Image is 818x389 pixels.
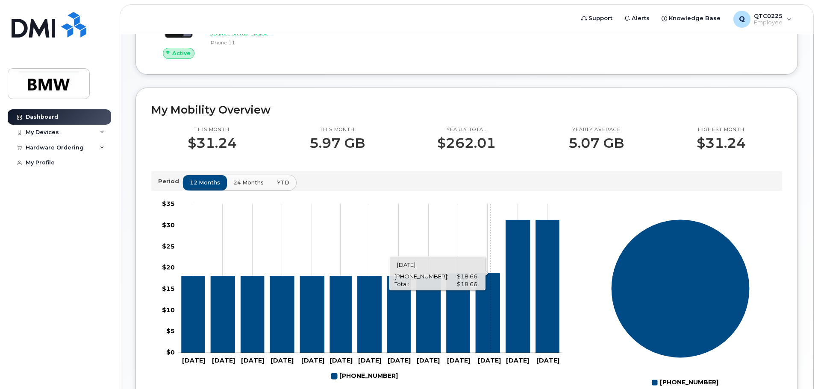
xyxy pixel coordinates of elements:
[166,327,175,335] tspan: $5
[331,369,398,383] g: 864-905-9530
[162,285,175,292] tspan: $15
[754,12,783,19] span: QTC0225
[212,357,235,364] tspan: [DATE]
[233,178,264,187] span: 24 months
[618,10,656,27] a: Alerts
[162,242,175,250] tspan: $25
[697,126,746,133] p: Highest month
[188,135,237,151] p: $31.24
[536,357,559,364] tspan: [DATE]
[162,221,175,228] tspan: $30
[182,357,205,364] tspan: [DATE]
[309,135,365,151] p: 5.97 GB
[162,263,175,271] tspan: $20
[388,357,411,364] tspan: [DATE]
[781,352,812,383] iframe: Messenger Launcher
[162,200,562,383] g: Chart
[447,357,470,364] tspan: [DATE]
[182,220,559,353] g: 864-905-9530
[611,219,750,358] g: Series
[669,14,721,23] span: Knowledge Base
[568,126,624,133] p: Yearly average
[506,357,529,364] tspan: [DATE]
[271,357,294,364] tspan: [DATE]
[301,357,324,364] tspan: [DATE]
[172,49,191,57] span: Active
[166,348,175,356] tspan: $0
[417,357,440,364] tspan: [DATE]
[437,126,496,133] p: Yearly total
[151,103,782,116] h2: My Mobility Overview
[330,357,353,364] tspan: [DATE]
[331,369,398,383] g: Legend
[575,10,618,27] a: Support
[358,357,381,364] tspan: [DATE]
[241,357,264,364] tspan: [DATE]
[588,14,612,23] span: Support
[754,19,783,26] span: Employee
[632,14,650,23] span: Alerts
[727,11,797,28] div: QTC0225
[209,39,298,46] div: iPhone 11
[277,178,289,187] span: YTD
[437,135,496,151] p: $262.01
[656,10,727,27] a: Knowledge Base
[309,126,365,133] p: This month
[250,30,268,37] span: Eligible
[697,135,746,151] p: $31.24
[568,135,624,151] p: 5.07 GB
[162,306,175,313] tspan: $10
[739,14,745,24] span: Q
[162,200,175,208] tspan: $35
[209,30,249,37] span: Upgrade Status:
[188,126,237,133] p: This month
[158,177,182,185] p: Period
[478,357,501,364] tspan: [DATE]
